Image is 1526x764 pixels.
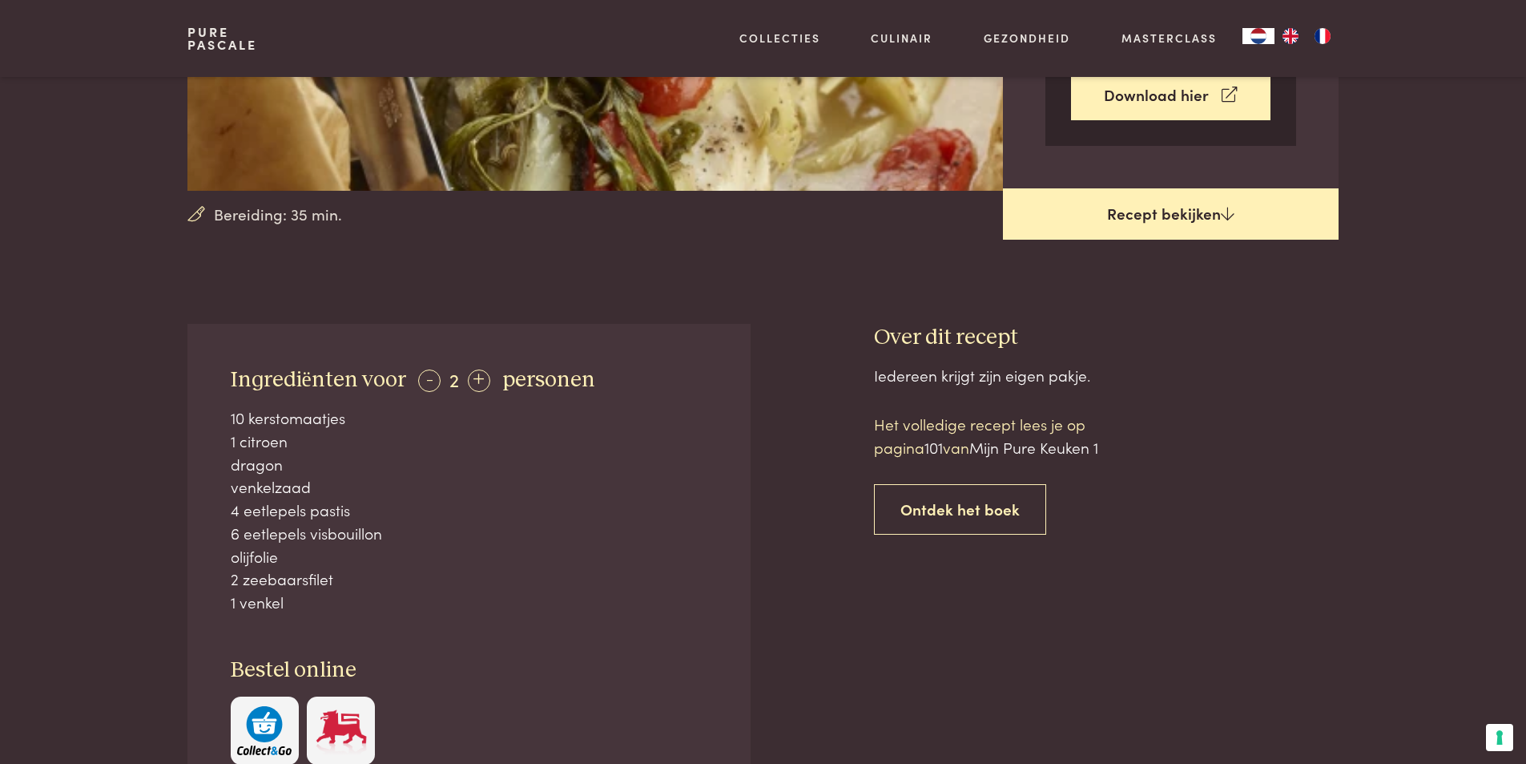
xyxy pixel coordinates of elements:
img: Delhaize [314,706,368,755]
div: dragon [231,453,708,476]
a: Culinair [871,30,932,46]
button: Uw voorkeuren voor toestemming voor trackingtechnologieën [1486,724,1513,751]
a: Collecties [739,30,820,46]
div: 1 venkel [231,591,708,614]
div: 10 kerstomaatjes [231,406,708,430]
span: 101 [924,436,943,458]
div: 4 eetlepels pastis [231,499,708,522]
a: NL [1242,28,1274,44]
a: EN [1274,28,1307,44]
div: Language [1242,28,1274,44]
h3: Bestel online [231,657,708,685]
a: Recept bekijken [1003,188,1339,240]
h3: Over dit recept [874,324,1339,352]
div: + [468,370,490,392]
div: olijfolie [231,545,708,568]
span: Ingrediënten voor [231,369,406,391]
a: Ontdek het boek [874,484,1046,535]
img: c308188babc36a3a401bcb5cb7e020f4d5ab42f7cacd8327e500463a43eeb86c.svg [237,706,292,755]
div: - [418,370,441,392]
div: 2 zeebaarsfilet [231,568,708,591]
div: 6 eetlepels visbouillon [231,522,708,545]
a: Download hier [1071,70,1270,120]
span: 2 [449,366,459,392]
a: Masterclass [1121,30,1217,46]
p: Het volledige recept lees je op pagina van [874,413,1146,459]
div: Iedereen krijgt zijn eigen pakje. [874,364,1339,387]
span: Mijn Pure Keuken 1 [969,436,1098,458]
ul: Language list [1274,28,1339,44]
a: Gezondheid [984,30,1070,46]
div: venkelzaad [231,475,708,499]
span: Bereiding: 35 min. [214,203,342,226]
span: personen [502,369,595,391]
aside: Language selected: Nederlands [1242,28,1339,44]
a: FR [1307,28,1339,44]
a: PurePascale [187,26,257,51]
div: 1 citroen [231,430,708,453]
